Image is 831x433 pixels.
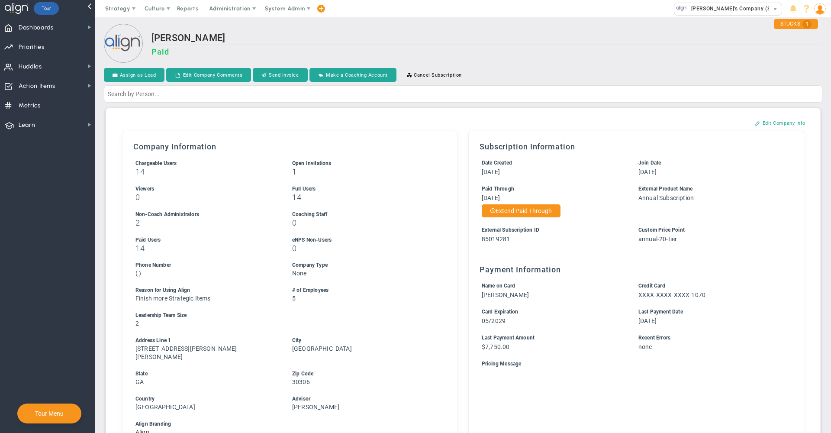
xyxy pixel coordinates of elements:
div: Name on Card [482,282,622,290]
span: [GEOGRAPHIC_DATA] [135,404,195,410]
h3: 14 [135,168,276,176]
span: Coaching Staff [292,211,327,217]
div: Leadership Team Size [135,311,433,320]
h3: 0 [135,193,276,201]
span: Dashboards [19,19,54,37]
div: Last Payment Date [638,308,779,316]
span: Full Users [292,186,316,192]
span: [DATE] [638,168,657,175]
span: [PERSON_NAME]'s Company (Sandbox) [687,3,792,14]
h3: Payment Information [480,265,793,274]
div: Join Date [638,159,779,167]
div: Paid Through [482,185,622,193]
span: Action Items [19,77,55,95]
span: [DATE] [482,194,500,201]
span: Paid Users [135,237,161,243]
span: Annual Subscription [638,194,694,201]
h3: 1 [292,168,433,176]
div: External Subscription ID [482,226,622,234]
span: [DATE] [482,168,500,175]
label: Includes Users + Open Invitations, excludes Coaching Staff [135,159,177,166]
h3: Paid [151,47,822,56]
div: Advisor [292,395,433,403]
h3: Company Information [133,142,447,151]
div: Credit Card [638,282,779,290]
span: Priorities [19,38,45,56]
span: Learn [19,116,35,134]
div: Pricing Message [482,360,779,368]
span: [STREET_ADDRESS][PERSON_NAME][PERSON_NAME] [135,345,237,360]
span: System Admin [265,5,305,12]
h3: 14 [292,193,433,201]
span: [PERSON_NAME] [292,404,339,410]
img: 33318.Company.photo [676,3,687,14]
div: City [292,336,433,345]
span: select [769,3,782,15]
button: Tour Menu [32,410,66,417]
span: 1 [802,20,812,29]
div: State [135,370,276,378]
div: Card Expiration [482,308,622,316]
img: Loading... [104,24,143,63]
span: [GEOGRAPHIC_DATA] [292,345,352,352]
div: Phone Number [135,261,276,269]
span: None [292,270,307,277]
div: # of Employees [292,286,433,294]
button: Edit Company Info [746,116,814,130]
span: 2 [135,320,139,327]
span: Viewers [135,186,154,192]
span: [DATE] [638,317,657,324]
span: GA [135,378,144,385]
span: Huddles [19,58,42,76]
span: Chargeable Users [135,160,177,166]
span: [PERSON_NAME] [482,291,529,298]
h3: Subscription Information [480,142,793,151]
span: XXXX-XXXX-XXXX-1070 [638,291,705,298]
span: ) [139,270,141,277]
h3: 0 [292,219,433,227]
div: External Product Name [638,185,779,193]
div: Last Payment Amount [482,334,622,342]
span: Finish more Strategic Items [135,295,210,302]
div: Reason for Using Align [135,286,276,294]
div: Zip Code [292,370,433,378]
button: Assign as Lead [104,68,164,82]
span: Culture [145,5,165,12]
div: Align Branding [135,420,433,428]
h2: [PERSON_NAME] [151,32,822,45]
button: Send Invoice [253,68,307,82]
div: Date Created [482,159,622,167]
span: 05/2029 [482,317,506,324]
h3: 0 [292,244,433,252]
span: 85019281 [482,236,510,242]
span: none [638,343,652,350]
span: Open Invitations [292,160,332,166]
span: Administration [209,5,250,12]
h3: 14 [135,244,276,252]
button: Make a Coaching Account [309,68,396,82]
span: 5 [292,295,296,302]
span: ( [135,270,138,277]
span: eNPS Non-Users [292,237,332,243]
button: Extend Paid Through [482,204,560,217]
span: $7,750.00 [482,343,509,350]
div: STUCKS [774,19,818,29]
span: Non-Coach Administrators [135,211,199,217]
div: Address Line 1 [135,336,276,345]
img: 48978.Person.photo [814,3,826,15]
div: Custom Price Point [638,226,779,234]
button: Edit Company Comments [166,68,251,82]
div: Country [135,395,276,403]
span: annual-20-tier [638,236,677,242]
span: 30306 [292,378,310,385]
div: Recent Errors [638,334,779,342]
span: Metrics [19,97,41,115]
input: Search by Person... [104,85,822,103]
button: Cancel Subscription [398,68,470,82]
span: Strategy [105,5,130,12]
div: Company Type [292,261,433,269]
h3: 2 [135,219,276,227]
